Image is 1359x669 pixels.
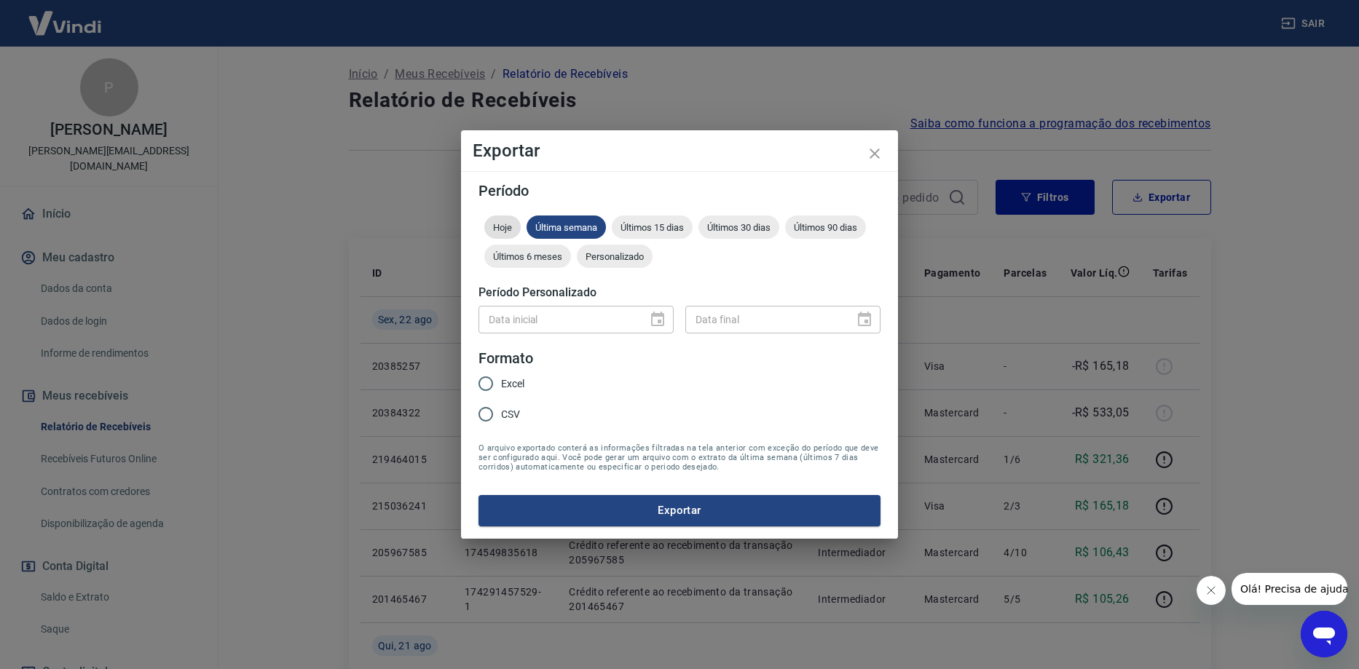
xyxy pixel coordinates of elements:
h4: Exportar [473,142,886,159]
div: Últimos 15 dias [612,215,693,239]
span: Últimos 15 dias [612,222,693,233]
span: Últimos 6 meses [484,251,571,262]
input: DD/MM/YYYY [478,306,637,333]
h5: Período Personalizado [478,285,881,300]
span: Personalizado [577,251,653,262]
span: O arquivo exportado conterá as informações filtradas na tela anterior com exceção do período que ... [478,443,881,472]
h5: Período [478,183,881,198]
span: Últimos 90 dias [785,222,866,233]
div: Hoje [484,215,521,239]
div: Últimos 30 dias [698,215,779,239]
span: Últimos 30 dias [698,222,779,233]
iframe: Mensagem da empresa [1232,573,1347,605]
legend: Formato [478,348,533,369]
span: Última semana [527,222,606,233]
div: Últimos 90 dias [785,215,866,239]
input: DD/MM/YYYY [685,306,844,333]
iframe: Botão para abrir a janela de mensagens [1301,611,1347,657]
button: close [857,136,892,171]
span: Olá! Precisa de ajuda? [9,10,122,22]
div: Última semana [527,215,606,239]
span: Excel [501,376,524,392]
iframe: Fechar mensagem [1197,576,1226,605]
span: Hoje [484,222,521,233]
span: CSV [501,407,520,422]
div: Personalizado [577,245,653,268]
button: Exportar [478,495,881,526]
div: Últimos 6 meses [484,245,571,268]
